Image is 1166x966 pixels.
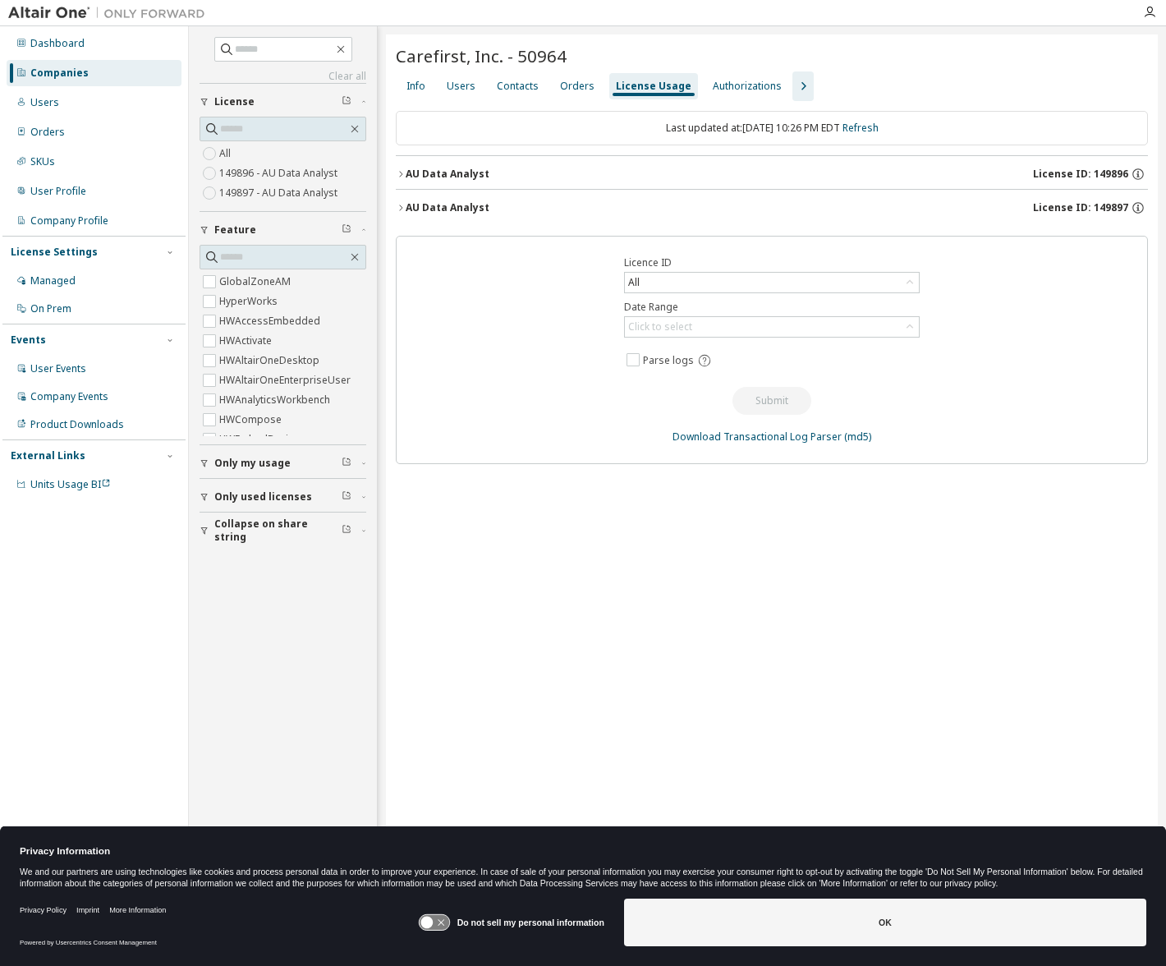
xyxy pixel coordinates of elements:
div: Dashboard [30,37,85,50]
div: On Prem [30,302,71,315]
a: Download Transactional Log Parser [673,430,842,444]
span: Only used licenses [214,490,312,504]
div: License Usage [616,80,691,93]
span: License ID: 149897 [1033,201,1128,214]
button: Submit [732,387,811,415]
span: Feature [214,223,256,237]
div: Managed [30,274,76,287]
button: Feature [200,212,366,248]
label: 149897 - AU Data Analyst [219,183,341,203]
label: All [219,144,234,163]
a: (md5) [844,430,871,444]
div: AU Data Analyst [406,201,489,214]
div: External Links [11,449,85,462]
div: Company Profile [30,214,108,228]
div: User Profile [30,185,86,198]
label: HWAnalyticsWorkbench [219,390,333,410]
button: AU Data AnalystLicense ID: 149897 [396,190,1148,226]
span: Clear filter [342,457,351,470]
label: Date Range [624,301,920,314]
label: HWCompose [219,410,285,430]
label: HWActivate [219,331,275,351]
div: Users [447,80,475,93]
label: GlobalZoneAM [219,272,294,292]
img: Altair One [8,5,213,21]
label: 149896 - AU Data Analyst [219,163,341,183]
span: Parse logs [643,354,694,367]
div: AU Data Analyst [406,168,489,181]
label: HWEmbedBasic [219,430,296,449]
label: HWAccessEmbedded [219,311,324,331]
div: Orders [30,126,65,139]
label: HWAltairOneEnterpriseUser [219,370,354,390]
button: Only my usage [200,445,366,481]
button: License [200,84,366,120]
div: Company Events [30,390,108,403]
a: Refresh [842,121,879,135]
div: Contacts [497,80,539,93]
div: SKUs [30,155,55,168]
span: License [214,95,255,108]
div: All [625,273,919,292]
span: License ID: 149896 [1033,168,1128,181]
button: Collapse on share string [200,513,366,549]
div: User Events [30,362,86,375]
div: Click to select [628,320,692,333]
div: Last updated at: [DATE] 10:26 PM EDT [396,111,1148,145]
div: License Settings [11,246,98,259]
span: Units Usage BI [30,477,111,491]
span: Clear filter [342,223,351,237]
label: HWAltairOneDesktop [219,351,323,370]
div: Info [406,80,425,93]
div: Events [11,333,46,347]
button: AU Data AnalystLicense ID: 149896 [396,156,1148,192]
span: Clear filter [342,95,351,108]
div: All [626,274,642,292]
a: Clear all [200,70,366,83]
span: Clear filter [342,490,351,504]
div: Product Downloads [30,418,124,431]
span: Carefirst, Inc. - 50964 [396,44,567,67]
span: Collapse on share string [214,517,342,544]
span: Only my usage [214,457,291,470]
label: HyperWorks [219,292,281,311]
div: Users [30,96,59,109]
span: Clear filter [342,524,351,537]
button: Only used licenses [200,479,366,515]
div: Click to select [625,317,919,337]
label: Licence ID [624,256,920,269]
div: Authorizations [713,80,782,93]
div: Orders [560,80,594,93]
div: Companies [30,67,89,80]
